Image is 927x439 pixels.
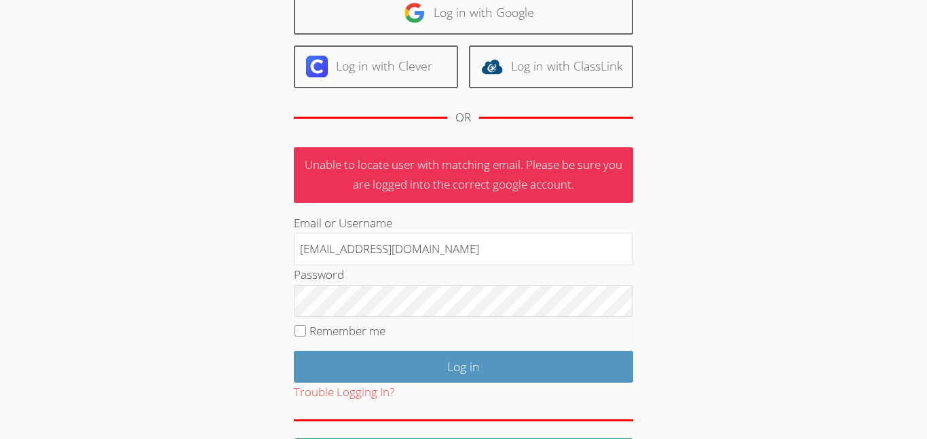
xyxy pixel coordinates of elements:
img: google-logo-50288ca7cdecda66e5e0955fdab243c47b7ad437acaf1139b6f446037453330a.svg [404,2,425,24]
label: Remember me [309,323,385,339]
a: Log in with ClassLink [469,45,633,88]
img: classlink-logo-d6bb404cc1216ec64c9a2012d9dc4662098be43eaf13dc465df04b49fa7ab582.svg [481,56,503,77]
button: Trouble Logging In? [294,383,394,402]
a: Log in with Clever [294,45,458,88]
label: Email or Username [294,215,392,231]
label: Password [294,267,344,282]
div: OR [455,108,471,128]
input: Log in [294,351,633,383]
p: Unable to locate user with matching email. Please be sure you are logged into the correct google ... [294,147,633,203]
img: clever-logo-6eab21bc6e7a338710f1a6ff85c0baf02591cd810cc4098c63d3a4b26e2feb20.svg [306,56,328,77]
